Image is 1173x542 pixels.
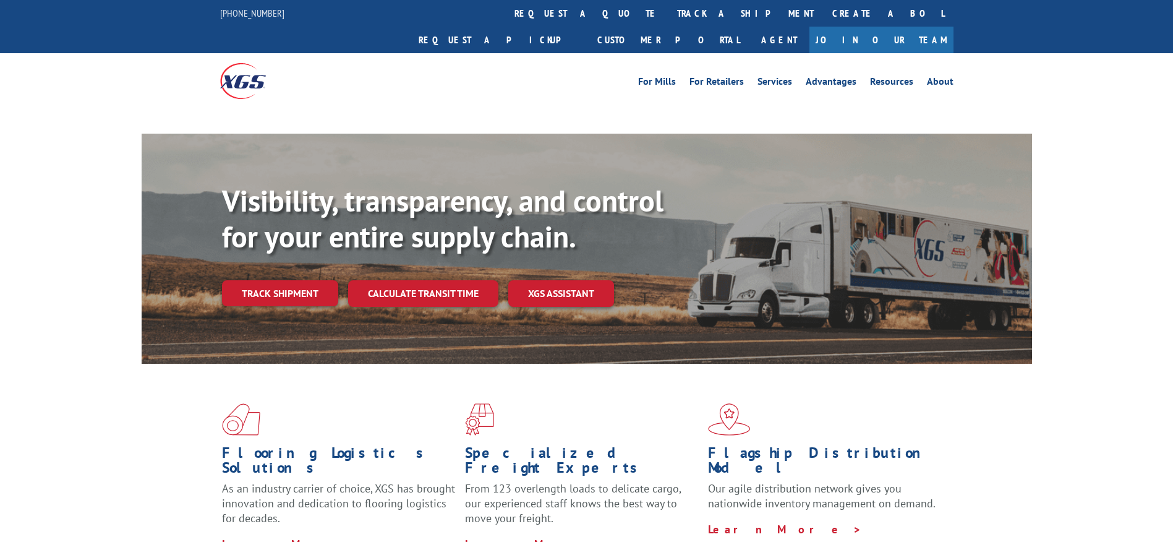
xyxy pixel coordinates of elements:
h1: Specialized Freight Experts [465,445,699,481]
h1: Flagship Distribution Model [708,445,942,481]
a: Join Our Team [809,27,953,53]
h1: Flooring Logistics Solutions [222,445,456,481]
a: Customer Portal [588,27,749,53]
img: xgs-icon-flagship-distribution-model-red [708,403,751,436]
a: [PHONE_NUMBER] [220,7,284,19]
a: For Retailers [689,77,744,90]
a: Track shipment [222,280,338,306]
img: xgs-icon-focused-on-flooring-red [465,403,494,436]
p: From 123 overlength loads to delicate cargo, our experienced staff knows the best way to move you... [465,481,699,536]
b: Visibility, transparency, and control for your entire supply chain. [222,181,663,256]
span: Our agile distribution network gives you nationwide inventory management on demand. [708,481,936,510]
a: About [927,77,953,90]
a: Resources [870,77,913,90]
a: For Mills [638,77,676,90]
a: XGS ASSISTANT [508,280,614,307]
a: Learn More > [708,522,862,536]
a: Request a pickup [409,27,588,53]
img: xgs-icon-total-supply-chain-intelligence-red [222,403,260,436]
a: Agent [749,27,809,53]
a: Advantages [806,77,856,90]
a: Calculate transit time [348,280,498,307]
a: Services [757,77,792,90]
span: As an industry carrier of choice, XGS has brought innovation and dedication to flooring logistics... [222,481,455,525]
